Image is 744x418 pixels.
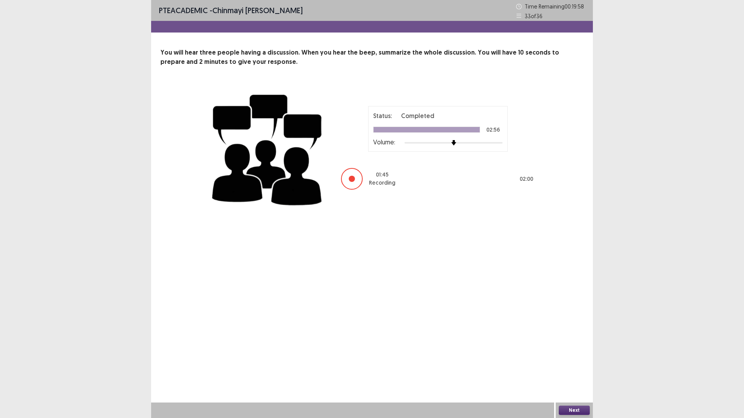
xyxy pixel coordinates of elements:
img: arrow-thumb [451,140,456,146]
p: You will hear three people having a discussion. When you hear the beep, summarize the whole discu... [160,48,584,67]
p: Volume: [373,137,395,147]
p: 02:56 [486,127,500,132]
p: 02 : 00 [520,175,533,183]
span: PTE academic [159,5,208,15]
p: Recording [369,179,395,187]
p: - Chinmayi [PERSON_NAME] [159,5,303,16]
p: Time Remaining 00 : 19 : 58 [525,2,585,10]
img: group-discussion [209,85,325,212]
p: Status: [373,111,392,120]
p: 01 : 45 [376,171,389,179]
p: Completed [401,111,434,120]
p: 33 of 36 [525,12,542,20]
button: Next [559,406,590,415]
